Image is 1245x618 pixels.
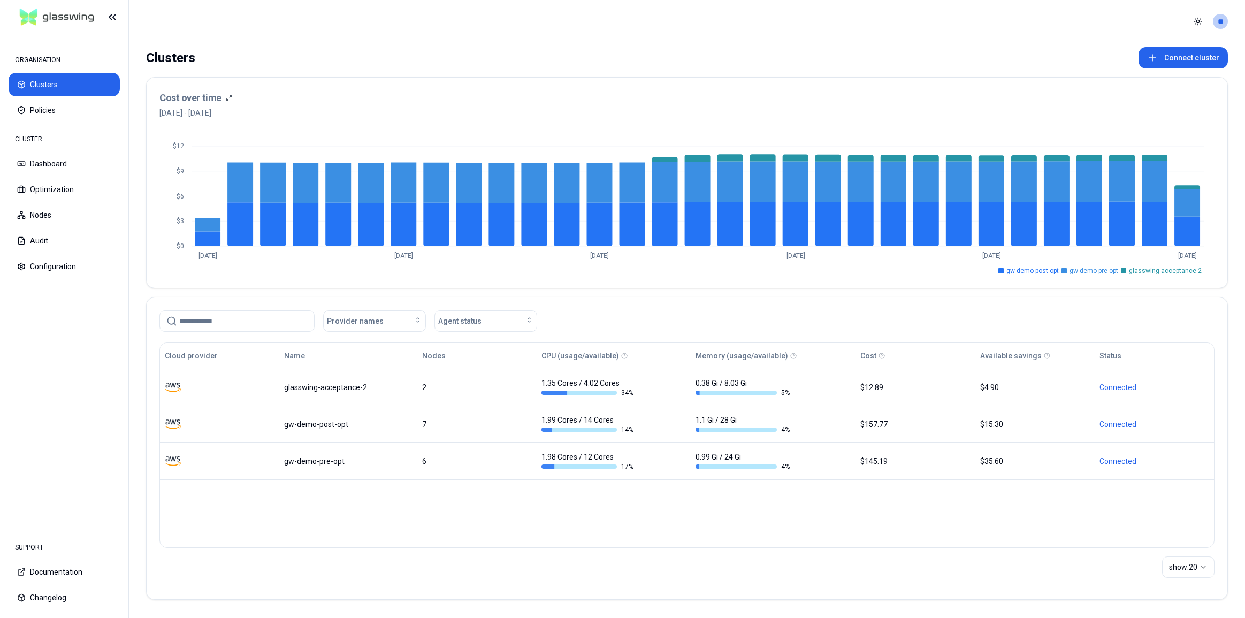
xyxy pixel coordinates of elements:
div: Connected [1099,382,1209,393]
tspan: [DATE] [982,252,1001,260]
div: $145.19 [860,456,970,467]
button: CPU (usage/available) [541,345,619,367]
span: Agent status [438,316,482,326]
button: Nodes [422,345,446,367]
button: Configuration [9,255,120,278]
div: Connected [1099,456,1209,467]
button: Audit [9,229,120,253]
span: gw-demo-pre-opt [1070,266,1118,275]
div: gw-demo-pre-opt [284,456,412,467]
tspan: [DATE] [1178,252,1197,260]
div: 1.1 Gi / 28 Gi [696,415,790,434]
div: 0.99 Gi / 24 Gi [696,452,790,471]
button: Nodes [9,203,120,227]
tspan: $3 [177,217,184,225]
tspan: $9 [177,167,184,175]
div: 6 [422,456,532,467]
img: aws [165,379,181,395]
button: Connect cluster [1139,47,1228,68]
img: GlassWing [16,5,98,30]
div: Clusters [146,47,195,68]
button: Provider names [323,310,426,332]
div: 34 % [541,388,636,397]
div: $157.77 [860,419,970,430]
div: gw-demo-post-opt [284,419,412,430]
div: Connected [1099,419,1209,430]
img: aws [165,416,181,432]
div: SUPPORT [9,537,120,558]
button: Optimization [9,178,120,201]
button: Cost [860,345,876,367]
tspan: [DATE] [198,252,217,260]
button: Agent status [434,310,537,332]
tspan: [DATE] [786,252,805,260]
div: 1.35 Cores / 4.02 Cores [541,378,636,397]
div: $15.30 [980,419,1090,430]
div: 1.98 Cores / 12 Cores [541,452,636,471]
div: 0.38 Gi / 8.03 Gi [696,378,790,397]
span: glasswing-acceptance-2 [1129,266,1202,275]
div: Status [1099,350,1121,361]
tspan: [DATE] [590,252,609,260]
tspan: $12 [173,142,184,150]
div: 5 % [696,388,790,397]
button: Clusters [9,73,120,96]
tspan: [DATE] [394,252,413,260]
button: Memory (usage/available) [696,345,788,367]
tspan: $0 [177,242,184,250]
div: 17 % [541,462,636,471]
div: 4 % [696,462,790,471]
button: Documentation [9,560,120,584]
div: glasswing-acceptance-2 [284,382,412,393]
div: $12.89 [860,382,970,393]
button: Name [284,345,305,367]
div: 4 % [696,425,790,434]
div: 14 % [541,425,636,434]
img: aws [165,453,181,469]
span: Provider names [327,316,384,326]
h3: Cost over time [159,90,221,105]
button: Dashboard [9,152,120,176]
div: ORGANISATION [9,49,120,71]
button: Policies [9,98,120,122]
span: [DATE] - [DATE] [159,108,232,118]
button: Changelog [9,586,120,609]
div: 2 [422,382,532,393]
span: gw-demo-post-opt [1006,266,1059,275]
div: CLUSTER [9,128,120,150]
tspan: $6 [177,193,184,200]
div: 1.99 Cores / 14 Cores [541,415,636,434]
div: $35.60 [980,456,1090,467]
button: Available savings [980,345,1042,367]
div: 7 [422,419,532,430]
div: $4.90 [980,382,1090,393]
button: Cloud provider [165,345,218,367]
